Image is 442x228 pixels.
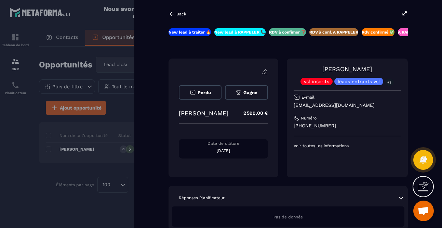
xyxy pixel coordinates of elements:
p: New lead à RAPPELER 📞 [214,29,266,35]
p: vsl inscrits [304,79,329,84]
p: leads entrants vsl [338,79,380,84]
p: E-mail [302,94,314,100]
p: [DATE] [179,148,268,153]
a: [PERSON_NAME] [322,65,372,73]
span: Gagné [243,90,257,95]
p: Voir toutes les informations [294,143,401,149]
button: Gagné [225,85,268,100]
p: RDV à confimer ❓ [269,29,306,35]
p: RDV à conf. A RAPPELER [309,29,358,35]
p: Back [176,12,186,16]
p: +3 [385,79,394,86]
p: [EMAIL_ADDRESS][DOMAIN_NAME] [294,102,401,109]
p: [PERSON_NAME] [179,110,228,117]
p: [PHONE_NUMBER] [294,123,401,129]
p: Numéro [301,115,317,121]
a: Ouvrir le chat [413,201,434,221]
button: Perdu [179,85,222,100]
span: Perdu [198,90,211,95]
p: Date de clôture [179,141,268,146]
span: Pas de donnée [273,215,303,219]
p: Rdv confirmé ✅ [362,29,394,35]
p: New lead à traiter 🔥 [169,29,211,35]
p: Réponses Planificateur [179,195,225,201]
p: 2 599,00 € [237,106,268,120]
